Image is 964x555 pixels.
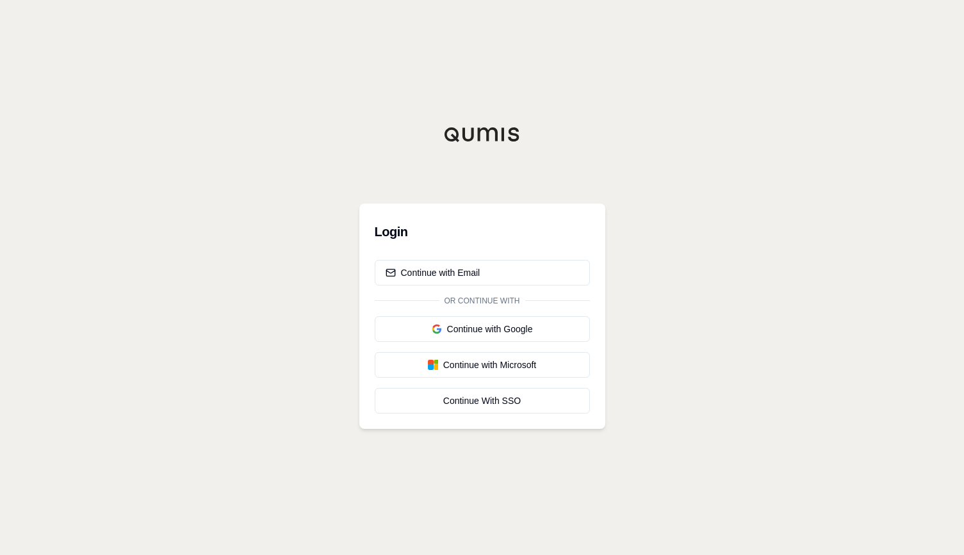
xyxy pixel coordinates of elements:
div: Continue with Email [386,266,480,279]
button: Continue with Email [375,260,590,286]
button: Continue with Microsoft [375,352,590,378]
a: Continue With SSO [375,388,590,414]
h3: Login [375,219,590,245]
img: Qumis [444,127,521,142]
button: Continue with Google [375,316,590,342]
span: Or continue with [439,296,525,306]
div: Continue With SSO [386,394,579,407]
div: Continue with Microsoft [386,358,579,371]
div: Continue with Google [386,323,579,335]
